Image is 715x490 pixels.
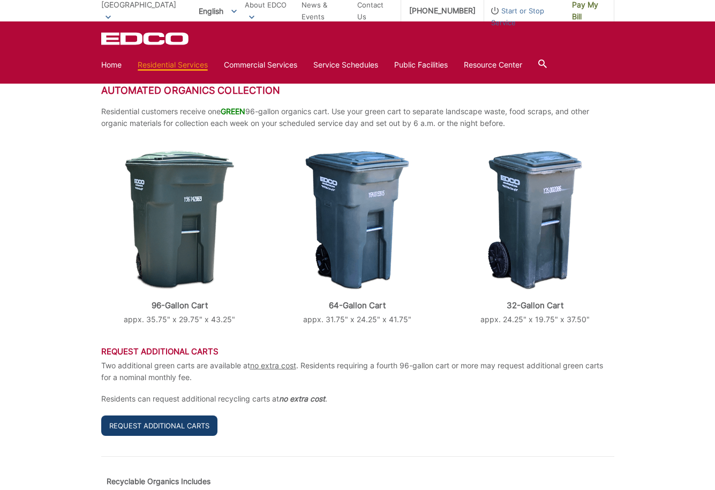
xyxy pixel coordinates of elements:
[101,85,614,96] h2: Automated Organics Collection
[138,59,208,71] a: Residential Services
[279,301,436,310] p: 64-Gallon Cart
[464,59,522,71] a: Resource Center
[305,151,409,290] img: cart-green-waste-64.png
[279,394,325,403] strong: no extra cost
[101,59,122,71] a: Home
[456,314,614,325] p: appx. 24.25" x 19.75" x 37.50"
[101,32,190,45] a: EDCD logo. Return to the homepage.
[224,59,297,71] a: Commercial Services
[191,2,245,20] span: English
[101,415,217,436] a: Request Additional Carts
[101,347,614,357] h3: Request Additional Carts
[101,106,614,129] p: Residential customers receive one 96-gallon organics cart. Use your green cart to separate landsc...
[394,59,448,71] a: Public Facilities
[101,314,259,325] p: appx. 35.75" x 29.75" x 43.25"
[101,360,614,383] p: Two additional green carts are available at . Residents requiring a fourth 96-gallon cart or more...
[101,301,259,310] p: 96-Gallon Cart
[313,59,378,71] a: Service Schedules
[250,361,296,370] u: no extra cost
[456,301,614,310] p: 32-Gallon Cart
[488,151,582,290] img: cart-green-waste-32.png
[107,477,210,486] strong: Recyclable Organics Includes
[101,393,614,405] p: Residents can request additional recycling carts at .
[221,107,245,116] span: GREEN
[125,151,234,290] img: cart-green-waste-96.png
[279,314,436,325] p: appx. 31.75" x 24.25" x 41.75"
